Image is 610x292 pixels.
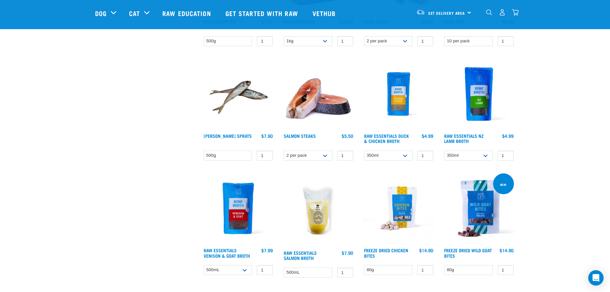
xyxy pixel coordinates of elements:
img: RE Product Shoot 2023 Nov8793 1 [362,58,435,130]
input: 1 [417,151,433,161]
a: Cat [129,8,140,18]
a: Raw Essentials Venison & Goat Broth [204,249,250,256]
a: Raw Education [156,0,219,26]
a: Vethub [306,0,344,26]
div: $14.90 [500,248,514,253]
a: Salmon Steaks [284,135,316,137]
input: 1 [498,36,514,46]
input: 1 [337,268,353,278]
a: [PERSON_NAME] Sprats [204,135,252,137]
img: user.png [499,9,506,16]
input: 1 [257,36,273,46]
img: Salmon Broth [282,172,355,247]
input: 1 [337,151,353,161]
a: Get started with Raw [219,0,306,26]
img: home-icon-1@2x.png [486,9,492,15]
img: 1148 Salmon Steaks 01 [282,58,355,130]
img: home-icon@2x.png [512,9,519,16]
img: Jack Mackarel Sparts Raw Fish For Dogs [202,58,275,130]
div: $7.90 [261,133,273,138]
a: Freeze Dried Wild Goat Bites [444,249,492,256]
div: $4.99 [422,133,433,138]
img: van-moving.png [416,9,425,15]
a: Raw Essentials Salmon Broth [284,252,317,259]
img: RE Product Shoot 2023 Nov8581 [362,172,435,245]
img: Raw Essentials New Zealand Lamb Bone Broth For Cats & Dogs [443,58,515,130]
div: $4.99 [502,133,514,138]
input: 1 [417,265,433,275]
input: 1 [417,36,433,46]
div: $5.50 [342,133,353,138]
img: Raw Essentials Freeze Dried Wild Goat Bites PetTreats Product Shot [443,172,515,245]
img: Raw Essentials Venison Goat Novel Protein Hypoallergenic Bone Broth Cats & Dogs [202,172,275,245]
a: Freeze Dried Chicken Bites [364,249,408,256]
input: 1 [257,265,273,275]
a: Raw Essentials NZ Lamb Broth [444,135,484,142]
div: $14.90 [419,248,433,253]
div: $7.90 [342,250,353,255]
a: Dog [95,8,107,18]
span: Set Delivery Area [428,12,465,14]
div: new! [497,180,509,189]
input: 1 [498,265,514,275]
div: $7.99 [261,248,273,253]
input: 1 [498,151,514,161]
div: Open Intercom Messenger [588,270,604,286]
input: 1 [257,151,273,161]
a: Raw Essentials Duck & Chicken Broth [364,135,409,142]
input: 1 [337,36,353,46]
